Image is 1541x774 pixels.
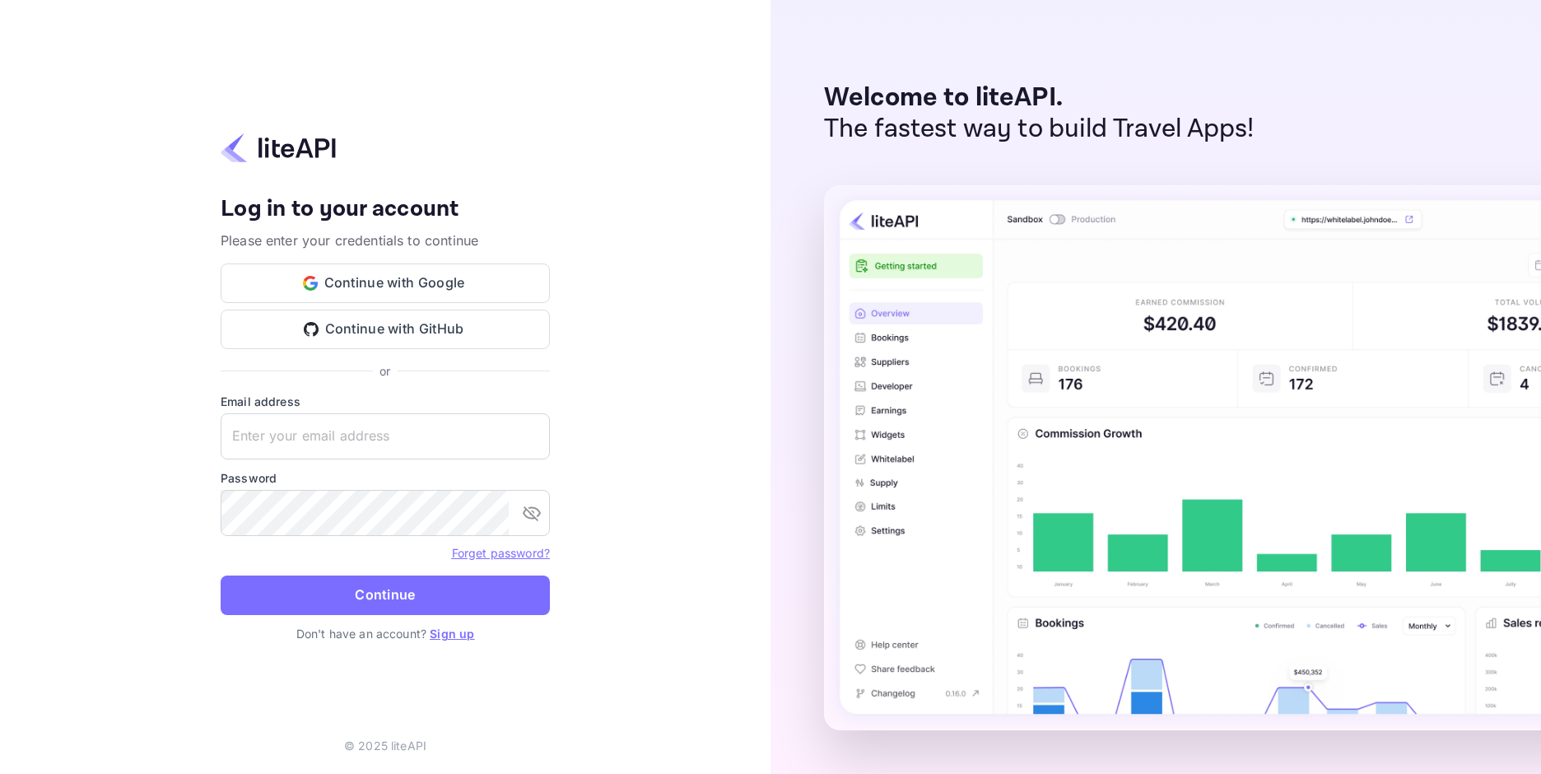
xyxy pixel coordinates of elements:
[221,413,550,459] input: Enter your email address
[221,263,550,303] button: Continue with Google
[515,497,548,529] button: toggle password visibility
[452,544,550,561] a: Forget password?
[379,362,390,380] p: or
[221,576,550,615] button: Continue
[824,114,1255,145] p: The fastest way to build Travel Apps!
[221,132,336,164] img: liteapi
[221,195,550,224] h4: Log in to your account
[221,393,550,410] label: Email address
[824,82,1255,114] p: Welcome to liteAPI.
[221,469,550,487] label: Password
[221,231,550,250] p: Please enter your credentials to continue
[430,627,474,641] a: Sign up
[221,310,550,349] button: Continue with GitHub
[221,625,550,642] p: Don't have an account?
[344,737,426,754] p: © 2025 liteAPI
[452,546,550,560] a: Forget password?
